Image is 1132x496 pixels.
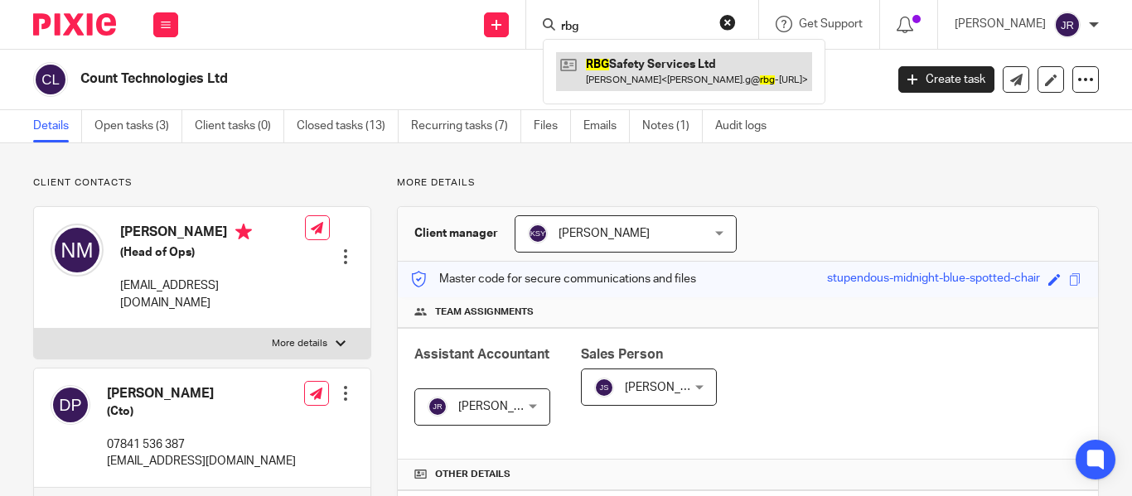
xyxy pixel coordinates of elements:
[435,306,534,319] span: Team assignments
[195,110,284,142] a: Client tasks (0)
[642,110,703,142] a: Notes (1)
[827,270,1040,289] div: stupendous-midnight-blue-spotted-chair
[411,110,521,142] a: Recurring tasks (7)
[107,436,296,453] p: 07841 536 387
[33,13,116,36] img: Pixie
[534,110,571,142] a: Files
[397,176,1099,190] p: More details
[297,110,399,142] a: Closed tasks (13)
[719,14,736,31] button: Clear
[94,110,182,142] a: Open tasks (3)
[428,397,447,417] img: svg%3E
[581,348,663,361] span: Sales Person
[33,176,371,190] p: Client contacts
[107,453,296,470] p: [EMAIL_ADDRESS][DOMAIN_NAME]
[414,225,498,242] h3: Client manager
[414,348,549,361] span: Assistant Accountant
[120,277,305,311] p: [EMAIL_ADDRESS][DOMAIN_NAME]
[1054,12,1081,38] img: svg%3E
[107,403,296,420] h5: (Cto)
[559,228,650,239] span: [PERSON_NAME]
[955,16,1046,32] p: [PERSON_NAME]
[33,110,82,142] a: Details
[625,382,716,393] span: [PERSON_NAME]
[120,244,305,261] h5: (Head of Ops)
[528,224,548,243] img: svg%3E
[715,110,779,142] a: Audit logs
[799,18,863,30] span: Get Support
[272,337,327,350] p: More details
[51,224,104,277] img: svg%3E
[410,271,696,287] p: Master code for secure communications and files
[51,385,90,425] img: svg%3E
[458,401,549,412] span: [PERSON_NAME]
[107,385,296,402] h4: [PERSON_NAME]
[235,224,252,240] i: Primary
[898,66,994,93] a: Create task
[120,224,305,244] h4: [PERSON_NAME]
[594,378,614,397] img: svg%3E
[80,70,715,88] h2: Count Technologies Ltd
[33,62,68,97] img: svg%3E
[435,468,510,481] span: Other details
[559,20,709,35] input: Search
[583,110,630,142] a: Emails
